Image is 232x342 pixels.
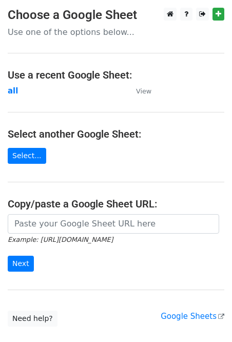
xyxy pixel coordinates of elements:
[126,86,151,96] a: View
[8,8,224,23] h3: Choose a Google Sheet
[8,256,34,272] input: Next
[8,311,57,327] a: Need help?
[8,214,219,234] input: Paste your Google Sheet URL here
[8,27,224,37] p: Use one of the options below...
[8,86,18,96] a: all
[8,148,46,164] a: Select...
[8,69,224,81] h4: Use a recent Google Sheet:
[8,128,224,140] h4: Select another Google Sheet:
[8,198,224,210] h4: Copy/paste a Google Sheet URL:
[161,312,224,321] a: Google Sheets
[8,236,113,243] small: Example: [URL][DOMAIN_NAME]
[136,87,151,95] small: View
